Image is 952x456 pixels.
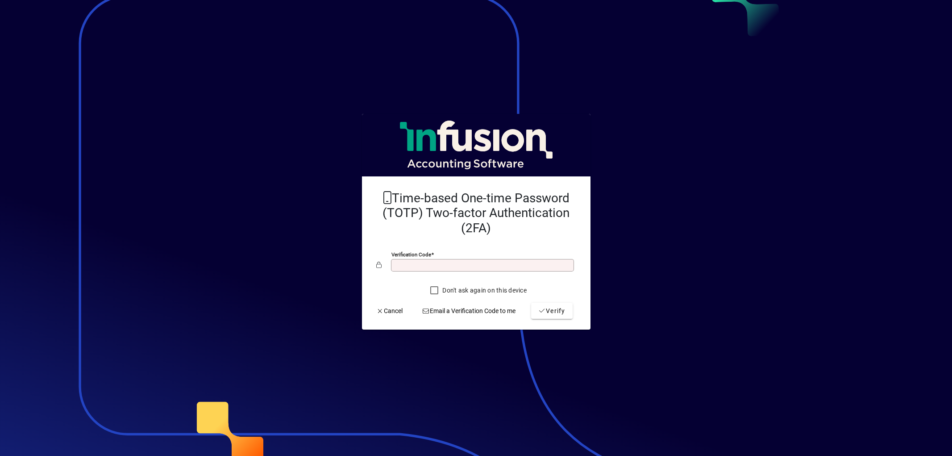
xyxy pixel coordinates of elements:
[538,306,565,316] span: Verify
[531,303,573,319] button: Verify
[422,306,515,316] span: Email a Verification Code to me
[376,306,403,316] span: Cancel
[391,251,431,258] mat-label: Verification code
[376,191,576,236] h2: Time-based One-time Password (TOTP) Two-factor Authentication (2FA)
[418,303,519,319] button: Email a Verification Code to me
[441,286,527,295] label: Don't ask again on this device
[373,303,407,319] button: Cancel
